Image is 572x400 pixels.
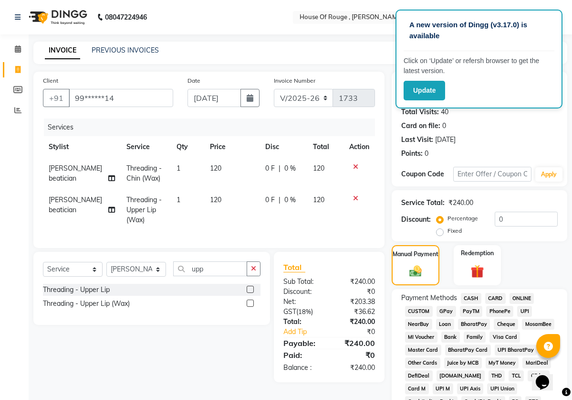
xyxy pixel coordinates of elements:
[329,287,382,297] div: ₹0
[441,332,460,343] span: Bank
[522,319,554,330] span: MosamBee
[92,46,159,54] a: PREVIOUS INVOICES
[187,76,200,85] label: Date
[401,135,433,145] div: Last Visit:
[276,337,329,349] div: Payable:
[489,370,505,381] span: THD
[44,119,382,136] div: Services
[401,169,453,179] div: Coupon Code
[283,307,296,316] span: GST
[409,20,549,41] p: A new version of Dingg (v3.17.0) is available
[69,89,173,107] input: Search by Name/Mobile/Email/Code
[404,56,554,76] p: Click on ‘Update’ or refersh browser to get the latest version.
[105,4,147,31] b: 08047224946
[405,319,432,330] span: NearBuy
[276,287,329,297] div: Discount:
[126,164,162,183] span: Threading - Chin (Wax)
[210,164,221,173] span: 120
[467,263,488,280] img: _gift.svg
[406,264,426,279] img: _cash.svg
[329,363,382,373] div: ₹240.00
[204,136,260,158] th: Price
[445,345,491,356] span: BharatPay Card
[43,76,58,85] label: Client
[486,357,519,368] span: MyT Money
[517,306,532,317] span: UPI
[437,306,456,317] span: GPay
[461,293,481,304] span: CASH
[126,195,162,224] span: Threading - Upper Lip (Wax)
[283,262,305,272] span: Total
[276,317,329,327] div: Total:
[405,345,441,356] span: Master Card
[489,332,520,343] span: Visa Card
[43,299,130,309] div: Threading - Upper Lip (Wax)
[265,195,275,205] span: 0 F
[329,277,382,287] div: ₹240.00
[307,136,343,158] th: Total
[49,164,102,183] span: [PERSON_NAME] beatician
[425,149,428,159] div: 0
[435,135,456,145] div: [DATE]
[210,195,221,204] span: 120
[401,121,440,131] div: Card on file:
[329,337,382,349] div: ₹240.00
[405,370,433,381] span: DefiDeal
[276,297,329,307] div: Net:
[532,362,562,390] iframe: chat widget
[485,293,506,304] span: CARD
[265,163,275,173] span: 0 F
[522,357,551,368] span: MariDeal
[433,383,453,394] span: UPI M
[442,121,446,131] div: 0
[276,307,329,317] div: ( )
[448,198,473,208] div: ₹240.00
[260,136,307,158] th: Disc
[393,250,438,259] label: Manual Payment
[404,81,445,100] button: Update
[401,107,439,117] div: Total Visits:
[528,370,550,381] span: CEdge
[329,297,382,307] div: ₹203.38
[401,215,431,225] div: Discount:
[313,164,324,173] span: 120
[177,195,180,204] span: 1
[298,308,311,315] span: 18%
[173,261,247,276] input: Search or Scan
[495,345,537,356] span: UPI BharatPay
[329,307,382,317] div: ₹36.62
[401,198,445,208] div: Service Total:
[284,163,296,173] span: 0 %
[24,4,90,31] img: logo
[405,332,437,343] span: MI Voucher
[447,214,478,223] label: Percentage
[343,136,375,158] th: Action
[401,149,423,159] div: Points:
[457,383,484,394] span: UPI Axis
[43,136,121,158] th: Stylist
[441,107,448,117] div: 40
[487,383,517,394] span: UPI Union
[401,293,457,303] span: Payment Methods
[276,277,329,287] div: Sub Total:
[494,319,518,330] span: Cheque
[279,195,281,205] span: |
[453,167,531,182] input: Enter Offer / Coupon Code
[437,370,485,381] span: [DOMAIN_NAME]
[329,349,382,361] div: ₹0
[405,383,429,394] span: Card M
[486,306,513,317] span: PhonePe
[274,76,315,85] label: Invoice Number
[45,42,80,59] a: INVOICE
[43,285,110,295] div: Threading - Upper Lip
[49,195,102,214] span: [PERSON_NAME] beatician
[447,227,462,235] label: Fixed
[276,363,329,373] div: Balance :
[509,370,524,381] span: TCL
[329,317,382,327] div: ₹240.00
[177,164,180,173] span: 1
[121,136,171,158] th: Service
[171,136,204,158] th: Qty
[43,89,70,107] button: +91
[276,327,338,337] a: Add Tip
